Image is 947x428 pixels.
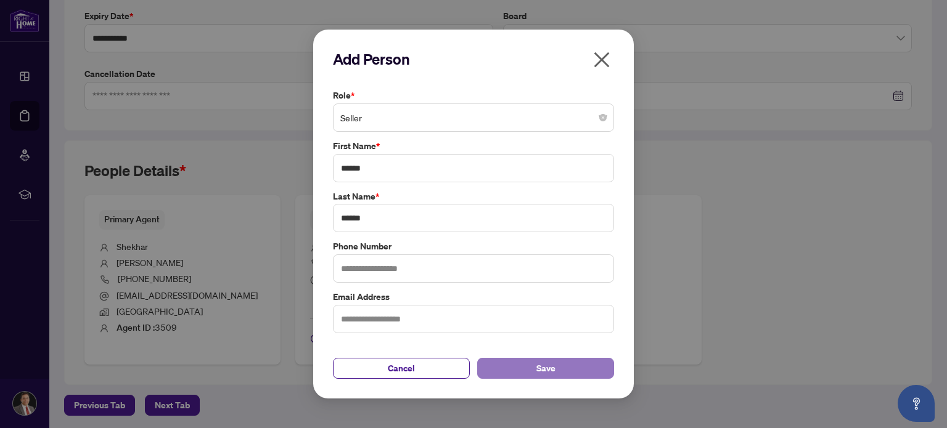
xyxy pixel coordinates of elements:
[333,49,614,69] h2: Add Person
[333,240,614,253] label: Phone Number
[536,358,555,378] span: Save
[333,358,470,379] button: Cancel
[477,358,614,379] button: Save
[898,385,935,422] button: Open asap
[592,50,612,70] span: close
[333,89,614,102] label: Role
[333,139,614,153] label: First Name
[388,358,415,378] span: Cancel
[340,106,607,129] span: Seller
[333,290,614,304] label: Email Address
[599,114,607,121] span: close-circle
[333,190,614,203] label: Last Name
